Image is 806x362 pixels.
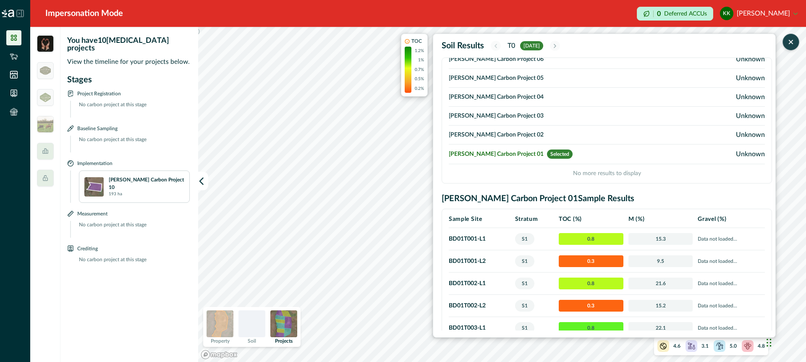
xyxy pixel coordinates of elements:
[449,50,673,69] td: [PERSON_NAME] Carbon Project 06
[77,124,118,132] p: Baseline Sampling
[275,338,293,344] p: Projects
[411,37,422,45] p: TOC
[449,107,673,126] td: [PERSON_NAME] Carbon Project 03
[628,300,693,312] span: 15.2
[77,89,121,97] p: Project Registration
[730,342,737,350] p: 5.0
[442,41,484,51] h2: Soil Results
[720,3,798,24] button: Kate Kirk[PERSON_NAME]
[449,69,673,88] td: [PERSON_NAME] Carbon Project 05
[559,322,623,334] span: 0.8
[513,211,557,228] th: Stratum
[673,88,765,107] td: Unknown
[698,257,762,265] p: Data not loaded...
[449,273,513,295] td: BD01T002 - L1
[515,278,534,289] span: S1
[673,50,765,69] td: Unknown
[701,342,709,350] p: 3.1
[547,150,573,159] span: Selected
[664,10,707,17] p: Deferred ACCUs
[211,338,230,344] p: Property
[449,228,513,250] td: BD01T001 - L1
[67,37,193,52] p: You have 10 [MEDICAL_DATA] projects
[248,338,256,344] p: Soil
[77,210,107,218] p: Measurement
[508,41,515,51] p: T0
[698,235,762,243] p: Data not loaded...
[698,324,762,332] p: Data not loaded...
[673,107,765,126] td: Unknown
[37,35,54,52] img: insight_carbon-b2bd3813.png
[767,330,772,355] div: Drag
[67,73,190,86] p: Stages
[695,211,765,228] th: Gravel (%)
[628,233,693,245] span: 15.3
[109,191,122,197] p: 193 ha
[758,342,765,350] p: 4.8
[515,233,534,245] span: S1
[628,322,693,334] span: 22.1
[207,310,233,337] img: property preview
[415,48,424,54] p: 1.2%
[74,101,190,118] p: No carbon project at this stage
[415,67,424,73] p: 0.7%
[515,255,534,267] span: S1
[270,310,297,337] img: projects preview
[515,300,534,312] span: S1
[673,126,765,144] td: Unknown
[515,322,534,334] span: S1
[673,69,765,88] td: Unknown
[657,10,661,17] p: 0
[198,27,806,362] canvas: Map
[415,86,424,92] p: 0.2%
[77,244,98,252] p: Crediting
[559,233,623,245] span: 0.8
[77,159,113,167] p: Implementation
[449,250,513,273] td: BD01T001 - L2
[449,88,673,107] td: [PERSON_NAME] Carbon Project 04
[74,136,190,152] p: No carbon project at this stage
[673,342,680,350] p: 4.6
[628,255,693,267] span: 9.5
[698,279,762,288] p: Data not loaded...
[626,211,696,228] th: M (%)
[84,177,104,197] img: 8AAAAASUVORK5CYII=
[201,350,238,359] a: Mapbox logo
[449,144,673,164] td: [PERSON_NAME] Carbon Project 01
[74,221,190,238] p: No carbon project at this stage
[764,322,806,362] iframe: Chat Widget
[37,116,54,133] img: insight_readygraze-175b0a17.jpg
[559,255,623,267] span: 0.3
[556,211,626,228] th: TOC (%)
[559,278,623,289] span: 0.8
[45,7,123,20] div: Impersonation Mode
[673,144,765,164] td: Unknown
[520,41,543,50] span: [DATE]
[67,57,193,67] p: View the timeline for your projects below.
[449,211,513,228] th: Sample Site
[418,57,424,63] p: 1%
[628,278,693,289] span: 21.6
[40,66,51,75] img: greenham_logo-5a2340bd.png
[2,10,14,17] img: Logo
[74,256,190,273] p: No carbon project at this stage
[449,164,765,178] p: No more results to display
[109,176,184,191] p: [PERSON_NAME] Carbon Project 10
[449,317,513,339] td: BD01T003 - L1
[442,194,772,204] h2: [PERSON_NAME] Carbon Project 01 Sample Results
[415,76,424,82] p: 0.5%
[449,295,513,317] td: BD01T002 - L2
[40,93,51,102] img: greenham_never_ever-a684a177.png
[449,126,673,144] td: [PERSON_NAME] Carbon Project 02
[698,302,762,310] p: Data not loaded...
[559,300,623,312] span: 0.3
